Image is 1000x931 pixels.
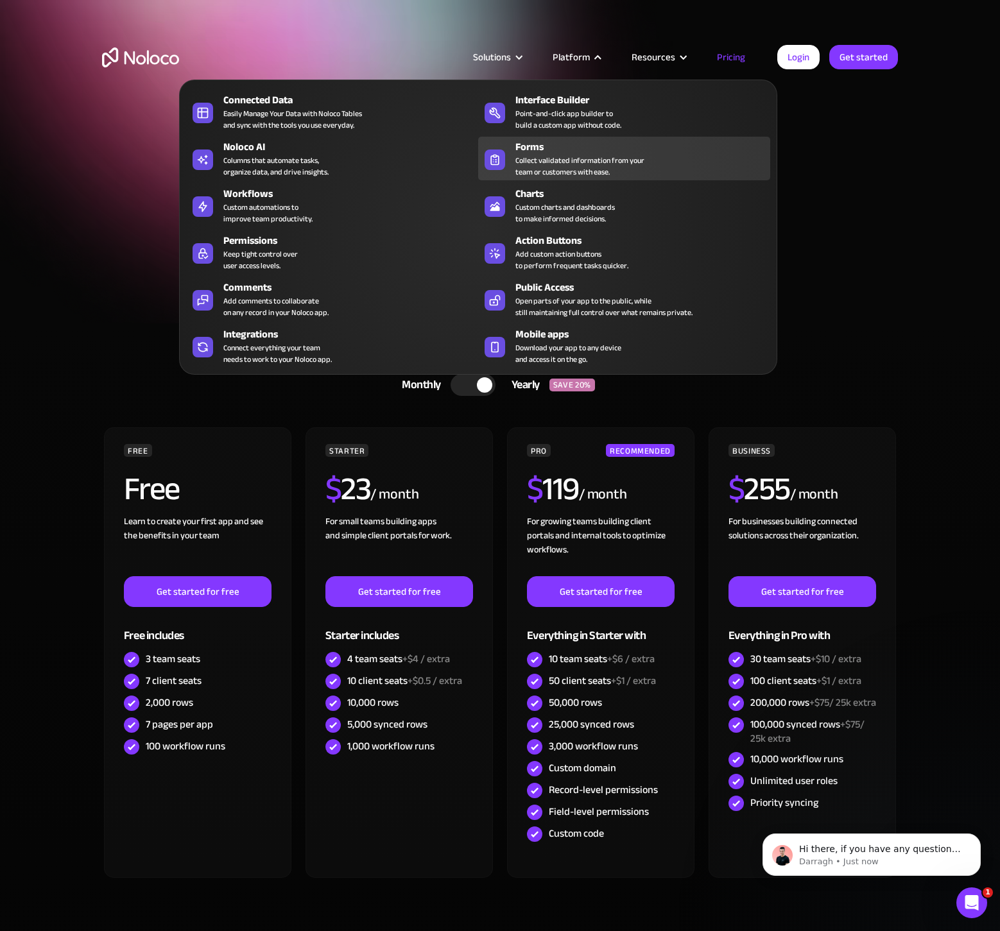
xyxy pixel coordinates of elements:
[496,375,549,395] div: Yearly
[223,342,332,365] div: Connect everything your team needs to work to your Noloco app.
[124,607,272,649] div: Free includes
[527,607,675,649] div: Everything in Starter with
[325,473,371,505] h2: 23
[515,108,621,131] div: Point-and-click app builder to build a custom app without code.
[750,674,861,688] div: 100 client seats
[186,277,478,321] a: CommentsAdd comments to collaborateon any record in your Noloco app.
[223,139,484,155] div: Noloco AI
[223,155,329,178] div: Columns that automate tasks, organize data, and drive insights.
[515,233,776,248] div: Action Buttons
[146,739,225,753] div: 100 workflow runs
[606,444,675,457] div: RECOMMENDED
[750,696,876,710] div: 200,000 rows
[728,515,876,576] div: For businesses building connected solutions across their organization. ‍
[811,649,861,669] span: +$10 / extra
[515,280,776,295] div: Public Access
[515,295,693,318] div: Open parts of your app to the public, while still maintaining full control over what remains priv...
[549,805,649,819] div: Field-level permissions
[223,295,329,318] div: Add comments to collaborate on any record in your Noloco app.
[325,515,473,576] div: For small teams building apps and simple client portals for work. ‍
[549,826,604,841] div: Custom code
[478,90,770,133] a: Interface BuilderPoint-and-click app builder tobuild a custom app without code.
[473,49,511,65] div: Solutions
[223,280,484,295] div: Comments
[223,92,484,108] div: Connected Data
[549,717,634,731] div: 25,000 synced rows
[777,45,820,69] a: Login
[325,607,473,649] div: Starter includes
[743,807,1000,896] iframe: Intercom notifications message
[124,473,180,505] h2: Free
[325,576,473,607] a: Get started for free
[527,515,675,576] div: For growing teams building client portals and internal tools to optimize workflows.
[728,444,775,457] div: BUSINESS
[102,336,898,368] div: CHOOSE YOUR PLAN
[223,186,484,201] div: Workflows
[750,715,865,748] span: +$75/ 25k extra
[186,230,478,274] a: PermissionsKeep tight control overuser access levels.
[515,186,776,201] div: Charts
[370,484,418,505] div: / month
[790,484,838,505] div: / month
[701,49,761,65] a: Pricing
[186,184,478,227] a: WorkflowsCustom automations toimprove team productivity.
[632,49,675,65] div: Resources
[325,459,341,519] span: $
[347,674,462,688] div: 10 client seats
[478,324,770,368] a: Mobile appsDownload your app to any deviceand access it on the go.
[537,49,616,65] div: Platform
[179,62,777,375] nav: Platform
[223,327,484,342] div: Integrations
[186,90,478,133] a: Connected DataEasily Manage Your Data with Noloco Tablesand sync with the tools you use everyday.
[186,137,478,180] a: Noloco AIColumns that automate tasks,organize data, and drive insights.
[223,233,484,248] div: Permissions
[611,671,656,690] span: +$1 / extra
[527,444,551,457] div: PRO
[146,717,213,731] div: 7 pages per app
[607,649,655,669] span: +$6 / extra
[478,184,770,227] a: ChartsCustom charts and dashboardsto make informed decisions.
[728,607,876,649] div: Everything in Pro with
[347,696,399,710] div: 10,000 rows
[515,155,644,178] div: Collect validated information from your team or customers with ease.
[457,49,537,65] div: Solutions
[347,739,435,753] div: 1,000 workflow runs
[750,752,843,766] div: 10,000 workflow runs
[408,671,462,690] span: +$0.5 / extra
[186,324,478,368] a: IntegrationsConnect everything your teamneeds to work to your Noloco app.
[616,49,701,65] div: Resources
[527,473,579,505] h2: 119
[579,484,627,505] div: / month
[146,674,202,688] div: 7 client seats
[956,887,987,918] iframe: Intercom live chat
[549,696,602,710] div: 50,000 rows
[553,49,590,65] div: Platform
[223,108,362,131] div: Easily Manage Your Data with Noloco Tables and sync with the tools you use everyday.
[124,515,272,576] div: Learn to create your first app and see the benefits in your team ‍
[478,230,770,274] a: Action ButtonsAdd custom action buttonsto perform frequent tasks quicker.
[750,774,838,788] div: Unlimited user roles
[829,45,898,69] a: Get started
[750,717,876,746] div: 100,000 synced rows
[515,327,776,342] div: Mobile apps
[515,248,628,271] div: Add custom action buttons to perform frequent tasks quicker.
[478,277,770,321] a: Public AccessOpen parts of your app to the public, whilestill maintaining full control over what ...
[515,342,621,365] span: Download your app to any device and access it on the go.
[728,459,745,519] span: $
[102,109,898,186] h1: Flexible Pricing Designed for Business
[478,137,770,180] a: FormsCollect validated information from yourteam or customers with ease.
[402,649,450,669] span: +$4 / extra
[549,761,616,775] div: Custom domain
[750,796,818,810] div: Priority syncing
[549,652,655,666] div: 10 team seats
[124,576,272,607] a: Get started for free
[102,47,179,67] a: home
[809,693,876,712] span: +$75/ 25k extra
[527,459,543,519] span: $
[146,652,200,666] div: 3 team seats
[325,444,368,457] div: STARTER
[102,199,898,218] h2: Start for free. Upgrade to support your business at any stage.
[515,92,776,108] div: Interface Builder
